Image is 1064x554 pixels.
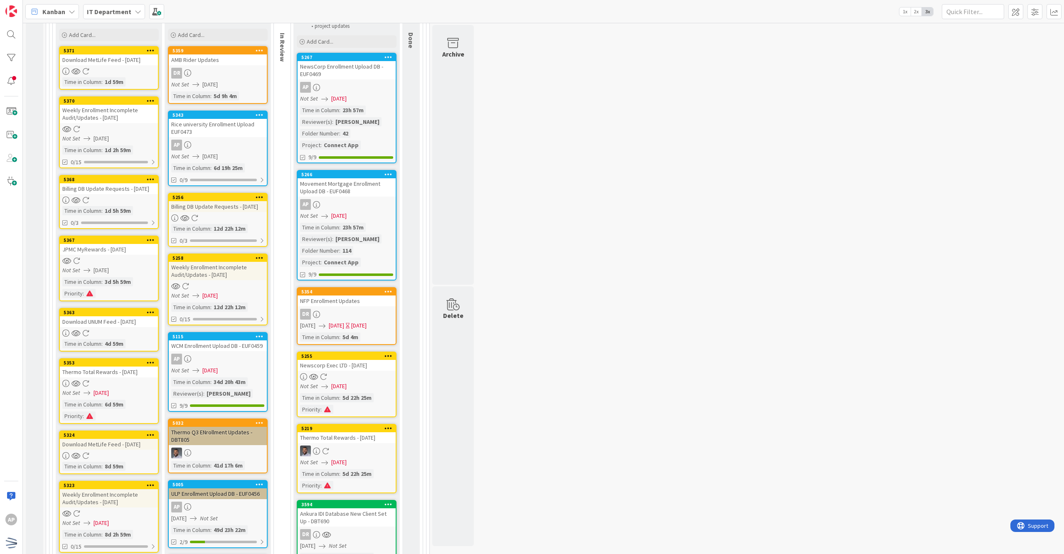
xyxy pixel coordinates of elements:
[87,7,131,16] b: IT Department
[94,266,109,275] span: [DATE]
[911,7,922,16] span: 2x
[62,400,101,409] div: Time in Column
[212,461,245,470] div: 41d 17h 6m
[60,105,158,123] div: Weekly Enrollment Incomplete Audit/Updates - [DATE]
[298,288,396,306] div: 5354NFP Enrollment Updates
[60,54,158,65] div: Download MetLife Feed - [DATE]
[210,377,212,387] span: :
[5,537,17,549] img: avatar
[169,333,267,351] div: 5115WCM Enrollment Upload DB - EUF0459
[212,525,248,534] div: 49d 23h 22m
[169,427,267,445] div: Thermo Q3 ENrollment Updates - DBT805
[169,254,267,280] div: 5258Weekly Enrollment Incomplete Audit/Updates - [DATE]
[169,194,267,212] div: 5256Billing DB Update Requests - [DATE]
[83,411,84,421] span: :
[339,106,340,115] span: :
[300,469,339,478] div: Time in Column
[298,446,396,456] div: FS
[298,171,396,178] div: 5266
[171,224,210,233] div: Time in Column
[94,519,109,527] span: [DATE]
[298,295,396,306] div: NFP Enrollment Updates
[339,223,340,232] span: :
[180,538,187,547] span: 2/9
[169,111,267,119] div: 5343
[60,176,158,194] div: 5368Billing DB Update Requests - [DATE]
[322,258,361,267] div: Connect App
[301,426,396,431] div: 5219
[60,176,158,183] div: 5368
[300,258,320,267] div: Project
[71,158,81,167] span: 0/15
[172,112,267,118] div: 5343
[300,199,311,210] div: AP
[60,244,158,255] div: JPMC MyRewards - [DATE]
[442,49,464,59] div: Archive
[180,315,190,324] span: 0/15
[202,80,218,89] span: [DATE]
[212,224,248,233] div: 12d 22h 12m
[60,236,158,244] div: 5367
[298,501,396,527] div: 3594Ankura IDI Database New Client Set Up - DBT690
[300,140,320,150] div: Project
[169,194,267,201] div: 5256
[171,81,189,88] i: Not Set
[169,47,267,65] div: 5359AMB Rider Updates
[331,94,347,103] span: [DATE]
[64,48,158,54] div: 5371
[298,432,396,443] div: Thermo Total Rewards - [DATE]
[301,289,396,295] div: 5354
[322,140,361,150] div: Connect App
[60,367,158,377] div: Thermo Total Rewards - [DATE]
[5,514,17,525] div: AP
[101,77,103,86] span: :
[298,425,396,432] div: 5219
[300,117,332,126] div: Reviewer(s)
[203,389,204,398] span: :
[171,448,182,458] img: FS
[899,7,911,16] span: 1x
[169,419,267,445] div: 5032Thermo Q3 ENrollment Updates - DBT805
[443,310,463,320] div: Delete
[301,172,396,177] div: 5266
[300,309,311,320] div: DR
[300,234,332,244] div: Reviewer(s)
[169,481,267,488] div: 5005
[300,246,339,255] div: Folder Number
[94,389,109,397] span: [DATE]
[331,382,347,391] span: [DATE]
[169,47,267,54] div: 5359
[202,366,218,375] span: [DATE]
[298,352,396,360] div: 5255
[340,332,360,342] div: 5d 4m
[212,91,239,101] div: 5d 9h 4m
[169,340,267,351] div: WCM Enrollment Upload DB - EUF0459
[169,354,267,364] div: AP
[171,163,210,172] div: Time in Column
[172,255,267,261] div: 5258
[298,54,396,79] div: 5267NewsCorp Enrollment Upload DB - EUF0469
[298,171,396,197] div: 5266Movement Mortgage Enrollment Upload DB - EUF0468
[83,289,84,298] span: :
[172,482,267,488] div: 5005
[300,529,311,540] div: DR
[60,431,158,450] div: 5324Download MetLife Feed - [DATE]
[171,367,189,374] i: Not Set
[300,393,339,402] div: Time in Column
[64,310,158,315] div: 5363
[307,38,333,45] span: Add Card...
[5,5,17,17] img: Visit kanbanzone.com
[172,195,267,200] div: 5256
[103,277,133,286] div: 3d 5h 59m
[340,393,374,402] div: 5d 22h 25m
[407,32,415,48] span: Done
[62,462,101,471] div: Time in Column
[308,270,316,279] span: 9/9
[298,199,396,210] div: AP
[212,377,248,387] div: 34d 20h 43m
[171,389,203,398] div: Reviewer(s)
[169,419,267,427] div: 5032
[103,77,126,86] div: 1d 59m
[169,119,267,137] div: Rice university Enrollment Upload EUF0473
[169,488,267,499] div: ULP Enrollment Upload DB - EUF0456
